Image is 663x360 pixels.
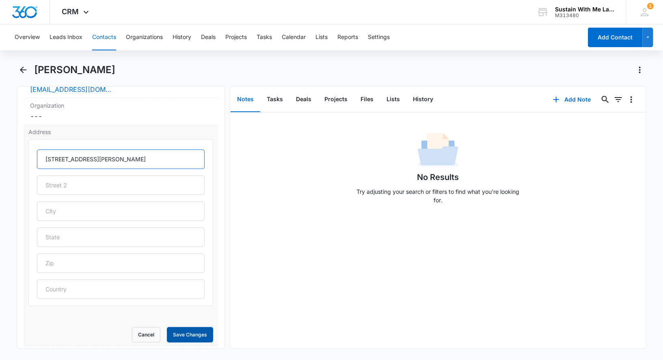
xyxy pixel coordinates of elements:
[15,24,40,50] button: Overview
[28,128,213,136] label: Address
[30,111,212,121] dd: ---
[417,171,459,183] h1: No Results
[225,24,247,50] button: Projects
[555,6,614,13] div: account name
[599,93,612,106] button: Search...
[368,24,390,50] button: Settings
[625,93,638,106] button: Overflow Menu
[50,24,82,50] button: Leads Inbox
[337,24,358,50] button: Reports
[201,24,216,50] button: Deals
[126,24,163,50] button: Organizations
[62,7,79,16] span: CRM
[380,87,406,112] button: Lists
[173,24,191,50] button: History
[418,130,458,171] img: No Data
[647,3,654,9] div: notifications count
[353,187,523,204] p: Try adjusting your search or filters to find what you’re looking for.
[545,90,599,109] button: Add Note
[406,87,440,112] button: History
[612,93,625,106] button: Filters
[92,24,116,50] button: Contacts
[37,176,205,195] input: Street 2
[588,28,643,47] button: Add Contact
[647,3,654,9] span: 1
[555,13,614,18] div: account id
[37,228,205,247] input: State
[318,87,354,112] button: Projects
[633,63,646,76] button: Actions
[37,202,205,221] input: City
[289,87,318,112] button: Deals
[354,87,380,112] button: Files
[315,24,328,50] button: Lists
[37,150,205,169] input: Street
[132,327,160,343] button: Cancel
[37,254,205,273] input: Zip
[167,327,213,343] button: Save Changes
[34,64,115,76] h1: [PERSON_NAME]
[30,85,111,94] a: [EMAIL_ADDRESS][DOMAIN_NAME]
[30,101,212,110] label: Organization
[260,87,289,112] button: Tasks
[17,63,29,76] button: Back
[37,280,205,299] input: Country
[24,98,218,124] div: Organization---
[231,87,260,112] button: Notes
[282,24,306,50] button: Calendar
[257,24,272,50] button: Tasks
